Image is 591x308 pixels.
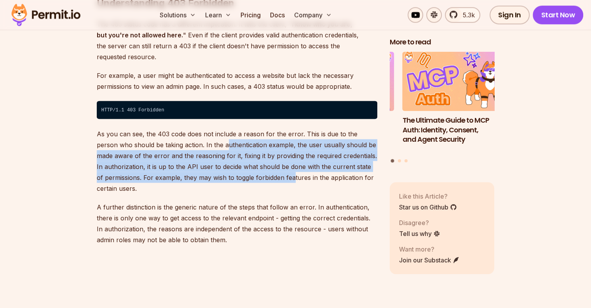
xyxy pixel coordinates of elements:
[97,18,377,62] p: The 403 status code has a different implication. It tells the client, " " Even if the client prov...
[390,52,495,164] div: Posts
[391,159,394,162] button: Go to slide 1
[289,115,394,154] h3: Human-in-the-Loop for AI Agents: Best Practices, Frameworks, Use Cases, and Demo
[97,201,377,245] p: A further distinction is the generic nature of the steps that follow an error. In authentication,...
[399,229,440,238] a: Tell us why
[399,218,440,227] p: Disagree?
[403,52,507,154] a: The Ultimate Guide to MCP Auth: Identity, Consent, and Agent SecurityThe Ultimate Guide to MCP Au...
[289,52,394,111] img: Human-in-the-Loop for AI Agents: Best Practices, Frameworks, Use Cases, and Demo
[445,7,480,23] a: 5.3k
[97,128,377,194] p: As you can see, the 403 code does not include a reason for the error. This is due to the person w...
[97,70,377,92] p: For example, a user might be authenticated to access a website but lack the necessary permissions...
[291,7,335,23] button: Company
[237,7,264,23] a: Pricing
[97,101,377,119] code: HTTP/1.1 403 Forbidden
[399,244,460,253] p: Want more?
[399,191,457,201] p: Like this Article?
[490,5,530,24] a: Sign In
[533,5,584,24] a: Start Now
[390,37,495,47] h2: More to read
[403,52,507,111] img: The Ultimate Guide to MCP Auth: Identity, Consent, and Agent Security
[8,2,84,28] img: Permit logo
[289,52,394,154] li: 3 of 3
[398,159,401,162] button: Go to slide 2
[202,7,234,23] button: Learn
[458,10,475,19] span: 5.3k
[403,52,507,154] li: 1 of 3
[403,115,507,144] h3: The Ultimate Guide to MCP Auth: Identity, Consent, and Agent Security
[404,159,408,162] button: Go to slide 3
[399,255,460,264] a: Join our Substack
[267,7,288,23] a: Docs
[157,7,199,23] button: Solutions
[399,202,457,211] a: Star us on Github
